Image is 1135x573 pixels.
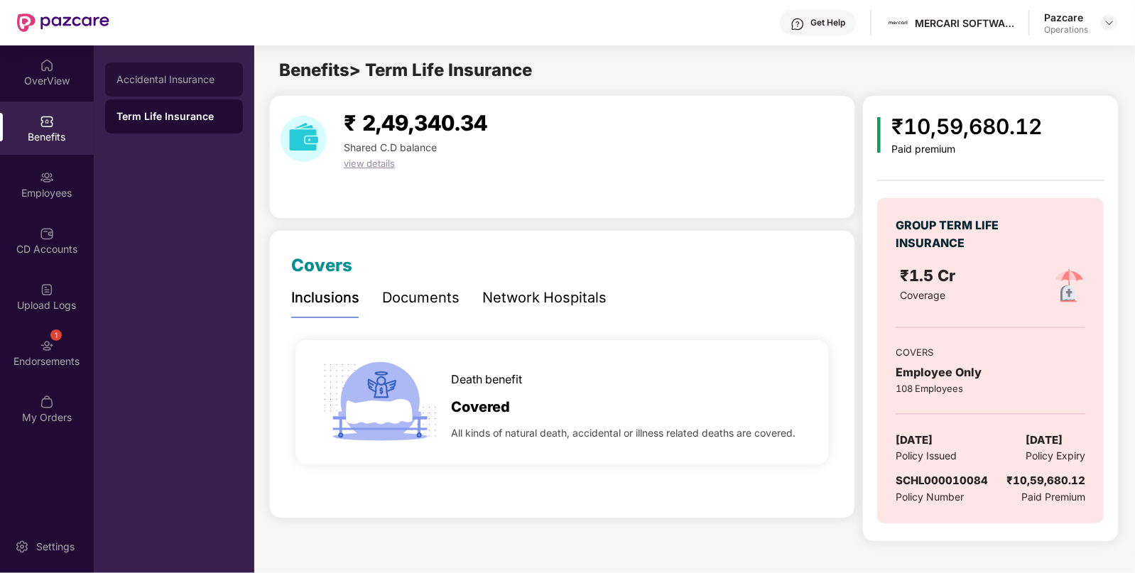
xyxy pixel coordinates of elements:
[896,364,1085,381] div: Employee Only
[17,13,109,32] img: New Pazcare Logo
[1046,263,1092,310] img: policyIcon
[451,425,795,441] span: All kinds of natural death, accidental or illness related deaths are covered.
[40,395,54,409] img: svg+xml;base64,PHN2ZyBpZD0iTXlfT3JkZXJzIiBkYXRhLW5hbWU9Ik15IE9yZGVycyIgeG1sbnM9Imh0dHA6Ly93d3cudz...
[1026,448,1085,464] span: Policy Expiry
[896,432,933,449] span: [DATE]
[1021,489,1085,505] span: Paid Premium
[451,396,510,418] span: Covered
[1044,24,1088,36] div: Operations
[291,287,359,309] div: Inclusions
[281,116,327,162] img: download
[896,491,964,503] span: Policy Number
[892,143,1043,155] div: Paid premium
[291,252,352,279] div: Covers
[482,287,607,309] div: Network Hospitals
[40,339,54,353] img: svg+xml;base64,PHN2ZyBpZD0iRW5kb3JzZW1lbnRzIiB4bWxucz0iaHR0cDovL3d3dy53My5vcmcvMjAwMC9zdmciIHdpZH...
[1006,472,1085,489] div: ₹10,59,680.12
[344,110,487,136] span: ₹ 2,49,340.34
[791,17,805,31] img: svg+xml;base64,PHN2ZyBpZD0iSGVscC0zMngzMiIgeG1sbnM9Imh0dHA6Ly93d3cudzMub3JnLzIwMDAvc3ZnIiB3aWR0aD...
[888,13,908,33] img: 1656915563501.jpg
[892,110,1043,143] div: ₹10,59,680.12
[116,74,232,85] div: Accidental Insurance
[40,170,54,185] img: svg+xml;base64,PHN2ZyBpZD0iRW1wbG95ZWVzIiB4bWxucz0iaHR0cDovL3d3dy53My5vcmcvMjAwMC9zdmciIHdpZHRoPS...
[896,345,1085,359] div: COVERS
[1044,11,1088,24] div: Pazcare
[344,141,437,153] span: Shared C.D balance
[896,474,988,487] span: SCHL000010084
[451,371,522,388] span: Death benefit
[896,448,957,464] span: Policy Issued
[900,266,960,285] span: ₹1.5 Cr
[896,217,1020,252] div: GROUP TERM LIFE INSURANCE
[32,540,79,554] div: Settings
[317,340,442,465] img: icon
[1104,17,1115,28] img: svg+xml;base64,PHN2ZyBpZD0iRHJvcGRvd24tMzJ4MzIiIHhtbG5zPSJodHRwOi8vd3d3LnczLm9yZy8yMDAwL3N2ZyIgd2...
[896,381,1085,395] div: 108 Employees
[116,109,232,124] div: Term Life Insurance
[382,287,460,309] div: Documents
[915,16,1014,30] div: MERCARI SOFTWARE
[40,227,54,241] img: svg+xml;base64,PHN2ZyBpZD0iQ0RfQWNjb3VudHMiIGRhdGEtbmFtZT0iQ0QgQWNjb3VudHMiIHhtbG5zPSJodHRwOi8vd3...
[900,289,945,301] span: Coverage
[1026,432,1063,449] span: [DATE]
[50,329,62,341] div: 1
[279,60,532,80] span: Benefits > Term Life Insurance
[810,17,845,28] div: Get Help
[877,117,881,153] img: icon
[15,540,29,554] img: svg+xml;base64,PHN2ZyBpZD0iU2V0dGluZy0yMHgyMCIgeG1sbnM9Imh0dHA6Ly93d3cudzMub3JnLzIwMDAvc3ZnIiB3aW...
[344,158,395,169] span: view details
[40,114,54,129] img: svg+xml;base64,PHN2ZyBpZD0iQmVuZWZpdHMiIHhtbG5zPSJodHRwOi8vd3d3LnczLm9yZy8yMDAwL3N2ZyIgd2lkdGg9Ij...
[40,283,54,297] img: svg+xml;base64,PHN2ZyBpZD0iVXBsb2FkX0xvZ3MiIGRhdGEtbmFtZT0iVXBsb2FkIExvZ3MiIHhtbG5zPSJodHRwOi8vd3...
[40,58,54,72] img: svg+xml;base64,PHN2ZyBpZD0iSG9tZSIgeG1sbnM9Imh0dHA6Ly93d3cudzMub3JnLzIwMDAvc3ZnIiB3aWR0aD0iMjAiIG...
